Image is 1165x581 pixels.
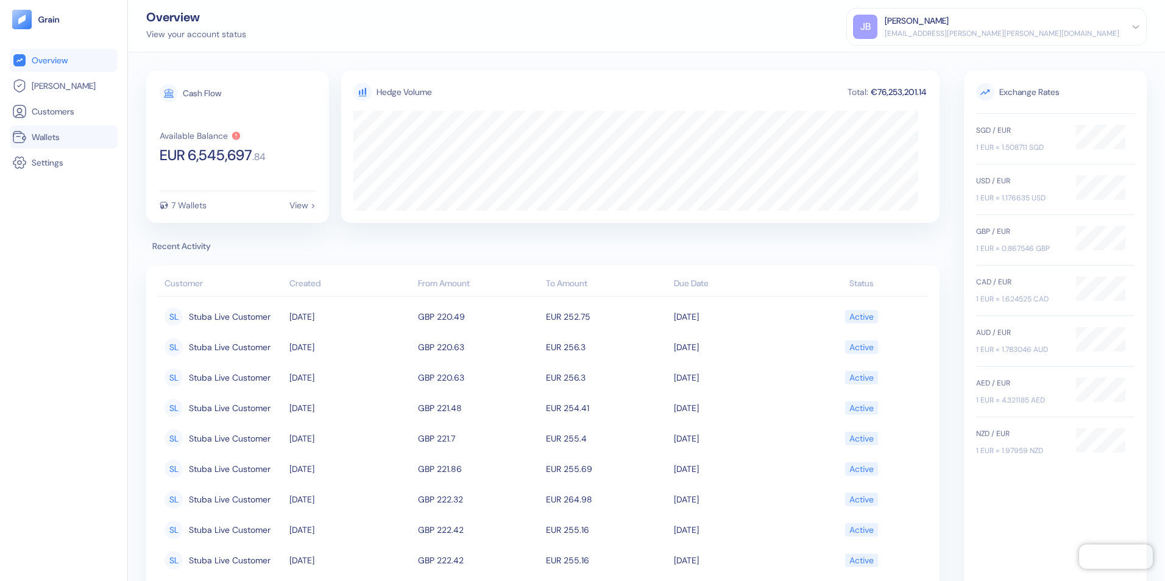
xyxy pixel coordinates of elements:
[543,484,671,515] td: EUR 264.98
[543,515,671,545] td: EUR 255.16
[286,515,414,545] td: [DATE]
[543,423,671,454] td: EUR 255.4
[869,88,927,96] div: €76,253,201.14
[160,131,241,141] button: Available Balance
[849,306,874,327] div: Active
[849,519,874,540] div: Active
[976,83,1135,101] span: Exchange Rates
[12,53,115,68] a: Overview
[671,362,799,393] td: [DATE]
[286,272,414,297] th: Created
[32,105,74,118] span: Customers
[543,545,671,576] td: EUR 255.16
[189,489,271,510] span: Stuba Live Customer
[849,428,874,449] div: Active
[286,454,414,484] td: [DATE]
[853,15,877,39] div: JB
[671,515,799,545] td: [DATE]
[543,393,671,423] td: EUR 254.41
[671,272,799,297] th: Due Date
[976,428,1064,439] div: NZD / EUR
[146,28,246,41] div: View your account status
[165,460,183,478] div: SL
[189,459,271,479] span: Stuba Live Customer
[286,362,414,393] td: [DATE]
[885,15,949,27] div: [PERSON_NAME]
[252,152,266,162] span: . 84
[146,11,246,23] div: Overview
[976,395,1064,406] div: 1 EUR = 4.321185 AED
[1079,544,1153,569] iframe: Chatra live chat
[415,272,543,297] th: From Amount
[976,125,1064,136] div: SGD / EUR
[976,243,1064,254] div: 1 EUR = 0.867546 GBP
[885,28,1119,39] div: [EMAIL_ADDRESS][PERSON_NAME][PERSON_NAME][DOMAIN_NAME]
[165,308,183,326] div: SL
[415,393,543,423] td: GBP 221.48
[543,272,671,297] th: To Amount
[849,398,874,418] div: Active
[415,545,543,576] td: GBP 222.42
[286,332,414,362] td: [DATE]
[165,368,183,387] div: SL
[976,276,1064,287] div: CAD / EUR
[165,551,183,569] div: SL
[286,545,414,576] td: [DATE]
[289,201,316,210] div: View >
[802,277,921,290] div: Status
[849,367,874,388] div: Active
[286,423,414,454] td: [DATE]
[976,175,1064,186] div: USD / EUR
[543,362,671,393] td: EUR 256.3
[415,515,543,545] td: GBP 222.42
[671,545,799,576] td: [DATE]
[165,521,183,539] div: SL
[543,454,671,484] td: EUR 255.69
[849,337,874,357] div: Active
[415,423,543,454] td: GBP 221.7
[976,142,1064,153] div: 1 EUR = 1.508711 SGD
[183,89,221,97] div: Cash Flow
[377,86,432,99] div: Hedge Volume
[12,130,115,144] a: Wallets
[38,15,60,24] img: logo
[160,148,252,163] span: EUR 6,545,697
[189,367,271,388] span: Stuba Live Customer
[415,484,543,515] td: GBP 222.32
[171,201,207,210] div: 7 Wallets
[543,301,671,332] td: EUR 252.75
[671,393,799,423] td: [DATE]
[671,454,799,484] td: [DATE]
[415,454,543,484] td: GBP 221.86
[286,301,414,332] td: [DATE]
[286,393,414,423] td: [DATE]
[12,10,32,29] img: logo-tablet-V2.svg
[849,489,874,510] div: Active
[415,332,543,362] td: GBP 220.63
[32,157,63,169] span: Settings
[158,272,286,297] th: Customer
[12,155,115,170] a: Settings
[846,88,869,96] div: Total:
[286,484,414,515] td: [DATE]
[976,226,1064,237] div: GBP / EUR
[671,332,799,362] td: [DATE]
[671,301,799,332] td: [DATE]
[189,428,271,449] span: Stuba Live Customer
[189,519,271,540] span: Stuba Live Customer
[165,399,183,417] div: SL
[976,344,1064,355] div: 1 EUR = 1.783046 AUD
[976,327,1064,338] div: AUD / EUR
[32,80,96,92] span: [PERSON_NAME]
[671,484,799,515] td: [DATE]
[160,132,228,140] div: Available Balance
[12,79,115,93] a: [PERSON_NAME]
[671,423,799,454] td: [DATE]
[165,490,183,509] div: SL
[415,362,543,393] td: GBP 220.63
[165,429,183,448] div: SL
[32,131,60,143] span: Wallets
[189,337,271,357] span: Stuba Live Customer
[543,332,671,362] td: EUR 256.3
[146,240,940,253] span: Recent Activity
